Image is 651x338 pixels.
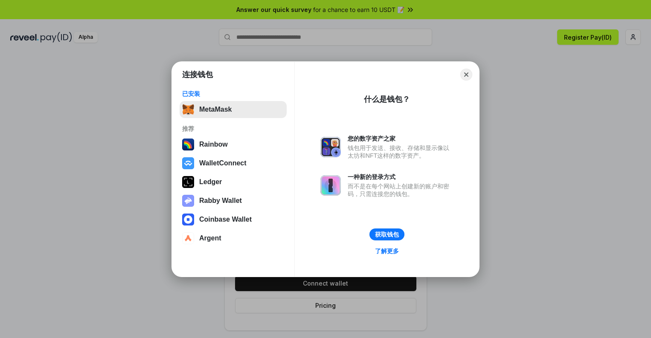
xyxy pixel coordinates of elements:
button: Ledger [180,173,287,191]
div: 已安装 [182,90,284,98]
div: 推荐 [182,125,284,133]
button: 获取钱包 [369,228,404,240]
img: svg+xml,%3Csvg%20xmlns%3D%22http%3A%2F%2Fwww.w3.org%2F2000%2Fsvg%22%20fill%3D%22none%22%20viewBox... [320,137,341,157]
div: 一种新的登录方式 [348,173,453,181]
img: svg+xml,%3Csvg%20xmlns%3D%22http%3A%2F%2Fwww.w3.org%2F2000%2Fsvg%22%20fill%3D%22none%22%20viewBox... [320,175,341,196]
button: MetaMask [180,101,287,118]
div: MetaMask [199,106,232,113]
img: svg+xml,%3Csvg%20xmlns%3D%22http%3A%2F%2Fwww.w3.org%2F2000%2Fsvg%22%20fill%3D%22none%22%20viewBox... [182,195,194,207]
img: svg+xml,%3Csvg%20width%3D%22120%22%20height%3D%22120%22%20viewBox%3D%220%200%20120%20120%22%20fil... [182,139,194,150]
img: svg+xml,%3Csvg%20width%3D%2228%22%20height%3D%2228%22%20viewBox%3D%220%200%2028%2028%22%20fill%3D... [182,214,194,225]
div: Rabby Wallet [199,197,242,205]
div: 了解更多 [375,247,399,255]
button: WalletConnect [180,155,287,172]
h1: 连接钱包 [182,69,213,80]
button: Coinbase Wallet [180,211,287,228]
div: Argent [199,234,221,242]
div: 钱包用于发送、接收、存储和显示像以太坊和NFT这样的数字资产。 [348,144,453,159]
img: svg+xml,%3Csvg%20width%3D%2228%22%20height%3D%2228%22%20viewBox%3D%220%200%2028%2028%22%20fill%3D... [182,232,194,244]
button: Argent [180,230,287,247]
button: Rabby Wallet [180,192,287,209]
button: Close [460,69,472,81]
div: 获取钱包 [375,231,399,238]
img: svg+xml,%3Csvg%20fill%3D%22none%22%20height%3D%2233%22%20viewBox%3D%220%200%2035%2033%22%20width%... [182,104,194,116]
img: svg+xml,%3Csvg%20width%3D%2228%22%20height%3D%2228%22%20viewBox%3D%220%200%2028%2028%22%20fill%3D... [182,157,194,169]
div: WalletConnect [199,159,247,167]
div: Ledger [199,178,222,186]
div: 您的数字资产之家 [348,135,453,142]
a: 了解更多 [370,246,404,257]
div: Rainbow [199,141,228,148]
div: 什么是钱包？ [364,94,410,104]
img: svg+xml,%3Csvg%20xmlns%3D%22http%3A%2F%2Fwww.w3.org%2F2000%2Fsvg%22%20width%3D%2228%22%20height%3... [182,176,194,188]
button: Rainbow [180,136,287,153]
div: Coinbase Wallet [199,216,252,223]
div: 而不是在每个网站上创建新的账户和密码，只需连接您的钱包。 [348,182,453,198]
